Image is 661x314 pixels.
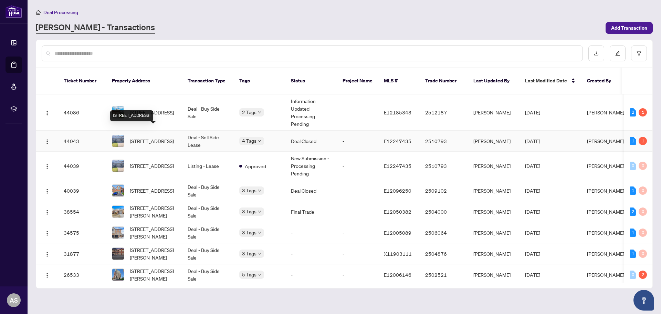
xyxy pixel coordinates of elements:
td: - [337,131,378,152]
div: 2 [639,271,647,279]
div: 0 [639,229,647,237]
span: 3 Tags [242,207,256,215]
span: E12185343 [384,109,411,115]
th: Last Updated By [468,68,520,94]
img: Logo [44,210,50,215]
div: 1 [630,186,636,195]
img: thumbnail-img [112,248,124,260]
th: Ticket Number [58,68,106,94]
img: Logo [44,189,50,194]
div: 0 [630,271,636,279]
div: 0 [639,186,647,195]
td: 2504000 [420,201,468,222]
td: Deal - Buy Side Sale [182,243,234,264]
img: Logo [44,273,50,278]
td: New Submission - Processing Pending [285,152,337,180]
td: 2506064 [420,222,468,243]
span: Last Modified Date [525,77,567,84]
th: Transaction Type [182,68,234,94]
span: down [258,139,261,143]
span: 3 Tags [242,186,256,194]
button: Add Transaction [606,22,653,34]
th: Created By [581,68,623,94]
td: - [337,94,378,131]
td: [PERSON_NAME] [468,131,520,152]
div: 0 [639,162,647,170]
span: [DATE] [525,209,540,215]
span: [STREET_ADDRESS] [130,162,174,170]
th: Tags [234,68,285,94]
td: 31877 [58,243,106,264]
td: Deal - Sell Side Lease [182,131,234,152]
span: Deal Processing [43,9,78,16]
span: [DATE] [525,188,540,194]
td: Deal - Buy Side Sale [182,222,234,243]
span: AS [10,295,18,305]
th: Status [285,68,337,94]
td: Deal - Buy Side Sale [182,94,234,131]
div: 0 [639,207,647,216]
span: [DATE] [525,163,540,169]
span: [STREET_ADDRESS] [130,109,174,116]
img: thumbnail-img [112,185,124,196]
td: - [337,152,378,180]
img: Logo [44,139,50,144]
span: [DATE] [525,251,540,257]
span: E12005089 [384,230,411,236]
span: E12050382 [384,209,411,215]
td: [PERSON_NAME] [468,180,520,201]
span: E12006146 [384,272,411,278]
button: Logo [42,206,53,217]
td: 2510793 [420,131,468,152]
span: filter [637,51,641,56]
img: Logo [44,252,50,257]
div: 2 [630,108,636,117]
td: [PERSON_NAME] [468,264,520,285]
td: 34575 [58,222,106,243]
td: Information Updated - Processing Pending [285,94,337,131]
button: Logo [42,248,53,259]
td: - [337,180,378,201]
button: Logo [42,227,53,238]
span: down [258,111,261,114]
button: edit [610,45,626,61]
td: Final Trade [285,201,337,222]
td: 2509102 [420,180,468,201]
td: [PERSON_NAME] [468,201,520,222]
td: 2504876 [420,243,468,264]
span: [PERSON_NAME] [587,209,624,215]
img: Logo [44,110,50,116]
td: - [337,201,378,222]
span: E12247435 [384,163,411,169]
span: [DATE] [525,272,540,278]
button: Logo [42,107,53,118]
img: Logo [44,231,50,236]
td: - [285,264,337,285]
span: Approved [245,162,266,170]
span: E12096250 [384,188,411,194]
td: [PERSON_NAME] [468,243,520,264]
th: MLS # [378,68,420,94]
div: 1 [630,137,636,145]
img: thumbnail-img [112,107,124,118]
td: 26533 [58,264,106,285]
span: [STREET_ADDRESS][PERSON_NAME] [130,246,177,261]
img: thumbnail-img [112,227,124,239]
span: [PERSON_NAME] [587,163,624,169]
img: thumbnail-img [112,135,124,147]
span: E12247435 [384,138,411,144]
button: filter [631,45,647,61]
td: Deal - Buy Side Sale [182,264,234,285]
span: [PERSON_NAME] [587,188,624,194]
span: down [258,210,261,213]
span: [PERSON_NAME] [587,138,624,144]
td: - [337,243,378,264]
td: [PERSON_NAME] [468,94,520,131]
span: 5 Tags [242,271,256,278]
img: thumbnail-img [112,160,124,172]
span: [STREET_ADDRESS] [130,137,174,145]
div: 1 [639,137,647,145]
span: [PERSON_NAME] [587,272,624,278]
div: 1 [630,250,636,258]
span: [STREET_ADDRESS][PERSON_NAME] [130,225,177,240]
